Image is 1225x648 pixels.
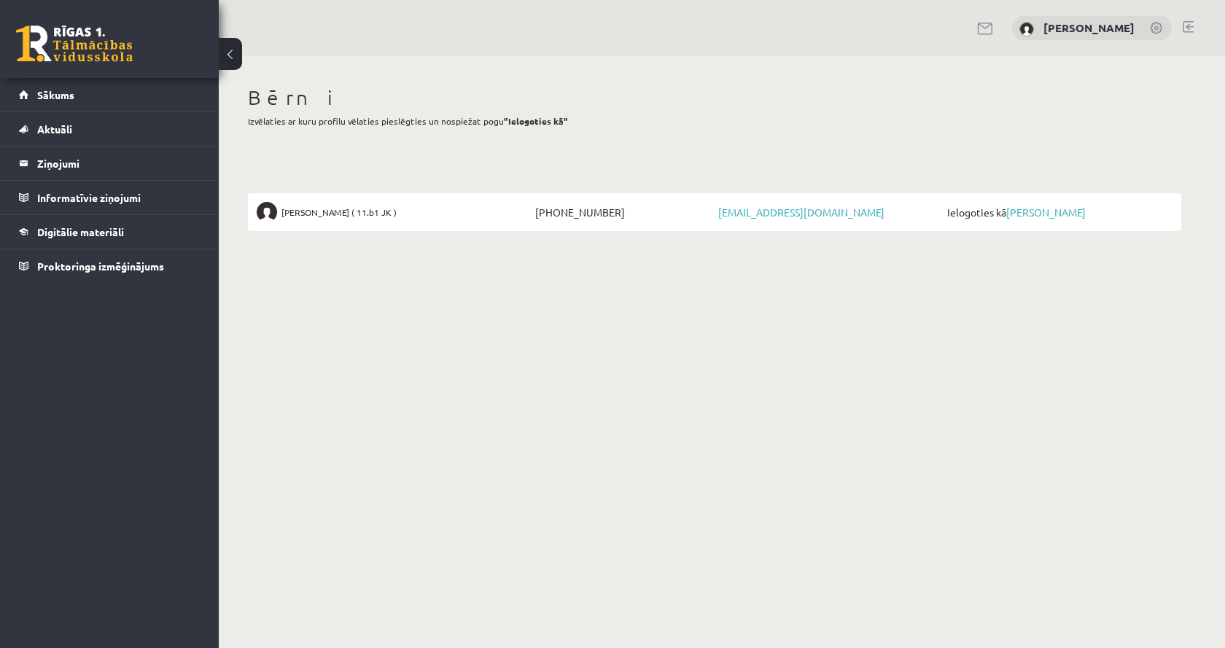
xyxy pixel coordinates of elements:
[248,114,1181,128] p: Izvēlaties ar kuru profilu vēlaties pieslēgties un nospiežat pogu
[248,85,1181,110] h1: Bērni
[37,147,201,180] legend: Ziņojumi
[1006,206,1086,219] a: [PERSON_NAME]
[944,202,1172,222] span: Ielogoties kā
[19,181,201,214] a: Informatīvie ziņojumi
[16,26,133,62] a: Rīgas 1. Tālmācības vidusskola
[718,206,884,219] a: [EMAIL_ADDRESS][DOMAIN_NAME]
[37,225,124,238] span: Digitālie materiāli
[19,112,201,146] a: Aktuāli
[37,259,164,273] span: Proktoringa izmēģinājums
[281,202,397,222] span: [PERSON_NAME] ( 11.b1 JK )
[1019,22,1034,36] img: Sandra Borkovska
[19,249,201,283] a: Proktoringa izmēģinājums
[532,202,715,222] span: [PHONE_NUMBER]
[19,78,201,112] a: Sākums
[257,202,277,222] img: Kitija Borkovska
[37,88,74,101] span: Sākums
[19,215,201,249] a: Digitālie materiāli
[37,181,201,214] legend: Informatīvie ziņojumi
[19,147,201,180] a: Ziņojumi
[504,115,568,127] b: "Ielogoties kā"
[37,122,72,136] span: Aktuāli
[1043,20,1135,35] a: [PERSON_NAME]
